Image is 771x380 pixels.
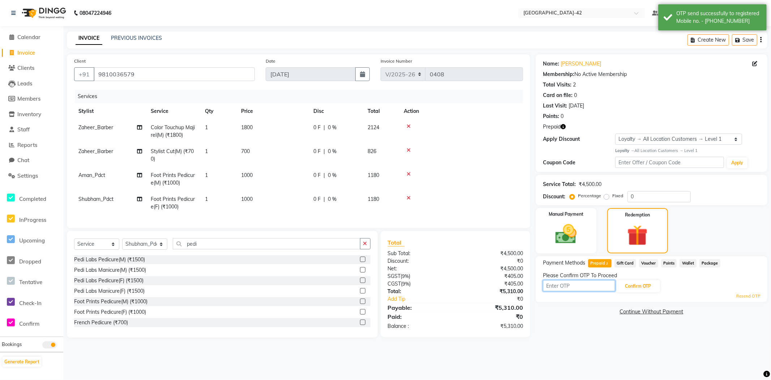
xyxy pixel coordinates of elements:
input: Enter OTP [543,280,615,291]
span: Zaheer_Barber [78,148,113,155]
span: | [324,195,325,203]
button: Confirm OTP [616,280,660,292]
th: Service [146,103,201,119]
label: Percentage [578,193,601,199]
span: 0 F [313,195,321,203]
span: Check-In [19,300,42,307]
a: Members [2,95,61,103]
span: 1000 [241,196,253,202]
div: Coupon Code [543,159,615,166]
button: Apply [727,157,748,168]
span: Zaheer_Barber [78,124,113,131]
div: 0 [561,113,564,120]
th: Stylist [74,103,146,119]
img: logo [18,3,68,23]
div: Card on file: [543,92,573,99]
div: Paid: [382,312,455,321]
span: | [324,148,325,155]
div: ₹4,500.00 [455,250,528,257]
span: 9% [402,273,409,279]
span: Reports [17,142,37,148]
div: ₹4,500.00 [455,265,528,273]
button: +91 [74,67,94,81]
input: Search by Name/Mobile/Email/Code [94,67,255,81]
input: Enter Offer / Coupon Code [615,157,724,168]
button: Create New [688,34,729,46]
a: [PERSON_NAME] [561,60,601,68]
span: Invoice [17,49,35,56]
span: Total [388,239,404,246]
span: 1 [205,148,208,155]
div: Pedi Labs Pedicure(M) (₹1500) [74,256,145,263]
div: ₹5,310.00 [455,322,528,330]
span: Staff [17,126,30,133]
div: Pedi Labs Manicure(M) (₹1500) [74,266,146,274]
th: Action [399,103,523,119]
span: | [324,124,325,131]
span: InProgress [19,216,46,223]
div: ₹405.00 [455,273,528,280]
span: 0 F [313,148,321,155]
div: ( ) [382,280,455,288]
span: Aman_Pdct [78,172,105,178]
span: Points [661,259,677,267]
a: Invoice [2,49,61,57]
label: Manual Payment [549,211,583,218]
a: Chat [2,156,61,165]
a: Reports [2,141,61,149]
span: Completed [19,195,46,202]
span: Leads [17,80,32,87]
div: Last Visit: [543,102,567,110]
span: 1180 [368,196,379,202]
label: Client [74,58,86,64]
div: No Active Membership [543,71,760,78]
div: Service Total: [543,181,576,188]
strong: Loyalty → [615,148,634,153]
span: Clients [17,64,34,71]
span: 1 [205,196,208,202]
span: Foot Prints Pedicure(F) (₹1000) [151,196,195,210]
div: Please Confirm OTP To Proceed [543,272,760,279]
div: Membership: [543,71,574,78]
div: ₹405.00 [455,280,528,288]
span: Tentative [19,279,42,286]
span: 1800 [241,124,253,131]
a: Leads [2,80,61,88]
span: 0 % [328,195,337,203]
img: _gift.svg [621,223,654,248]
span: Wallet [680,259,697,267]
span: 1 [205,124,208,131]
span: Prepaid [543,123,561,131]
span: Package [699,259,720,267]
button: Save [732,34,757,46]
div: Net: [382,265,455,273]
a: Continue Without Payment [537,308,766,316]
span: Settings [17,172,38,179]
div: ₹0 [455,312,528,321]
span: 2124 [368,124,379,131]
span: Prepaid [588,259,612,267]
div: All Location Customers → Level 1 [615,148,760,154]
div: ₹5,310.00 [455,288,528,295]
div: Payable: [382,303,455,312]
div: Foot Prints Pedicure(F) (₹1000) [74,308,146,316]
a: Staff [2,126,61,134]
button: Generate Report [3,357,41,367]
label: Date [266,58,275,64]
a: Calendar [2,33,61,42]
span: 0 F [313,172,321,179]
div: Sub Total: [382,250,455,257]
span: Members [17,95,40,102]
input: Search or Scan [173,238,360,249]
div: Name: [543,60,559,68]
a: Resend OTP [736,293,760,299]
a: Add Tip [382,295,468,303]
span: 0 % [328,172,337,179]
a: INVOICE [76,32,102,45]
span: SGST [388,273,401,279]
span: 2 [605,262,609,266]
span: Upcoming [19,237,45,244]
span: Chat [17,157,29,164]
span: Payment Methods [543,259,585,267]
th: Disc [309,103,363,119]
